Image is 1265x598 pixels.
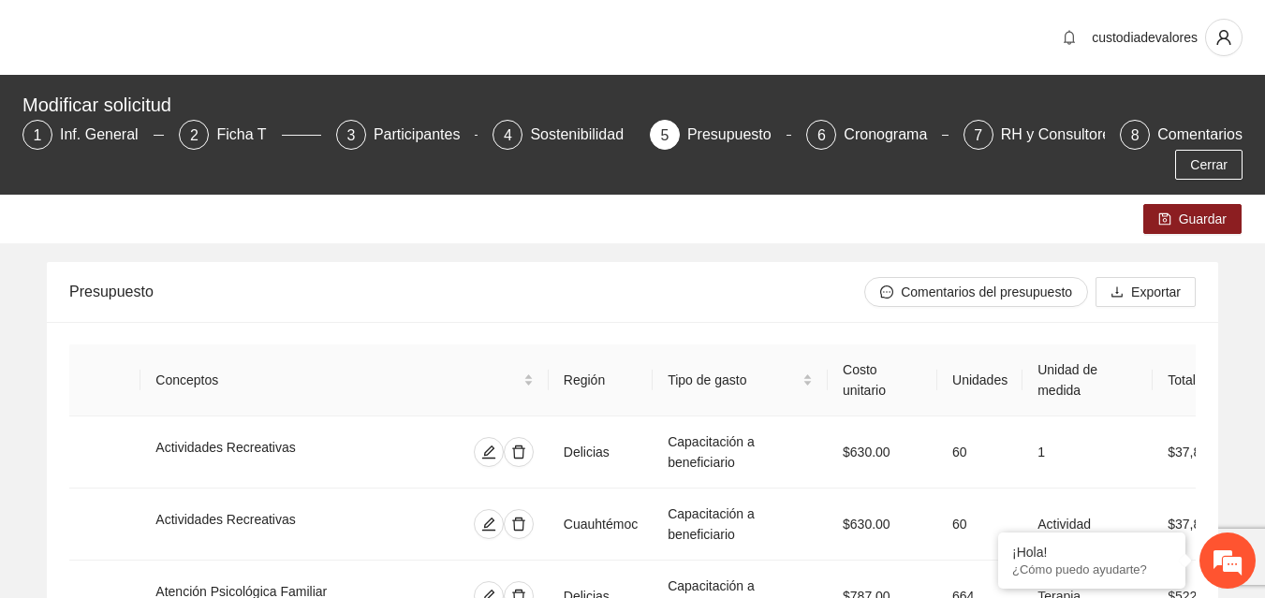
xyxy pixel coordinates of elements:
td: 1 [1022,416,1153,489]
span: Cerrar [1190,154,1228,175]
span: 4 [504,127,512,143]
span: user [1206,29,1242,46]
div: Modificar solicitud [22,90,1231,120]
td: $630.00 [828,416,937,489]
span: edit [475,517,503,532]
span: 3 [346,127,355,143]
span: 6 [817,127,826,143]
div: 6Cronograma [806,120,948,150]
td: $630.00 [828,489,937,561]
button: bell [1054,22,1084,52]
div: Comentarios [1157,120,1243,150]
td: Actividad [1022,489,1153,561]
th: Unidad de medida [1022,344,1153,416]
div: Inf. General [60,120,154,150]
th: Región [549,344,653,416]
span: delete [505,517,533,532]
button: delete [504,437,534,467]
div: Participantes [374,120,476,150]
button: saveGuardar [1143,204,1242,234]
th: Costo unitario [828,344,937,416]
div: Sostenibilidad [530,120,639,150]
div: 7RH y Consultores [963,120,1105,150]
div: 8Comentarios [1120,120,1243,150]
span: download [1111,285,1124,300]
div: Presupuesto [69,265,864,318]
span: Guardar [1179,209,1227,229]
span: delete [505,445,533,459]
span: 2 [190,127,199,143]
div: 2Ficha T [179,120,320,150]
div: Actividades Recreativas [155,437,384,467]
div: RH y Consultores [1001,120,1133,150]
th: Tipo de gasto [653,344,828,416]
td: Cuauhtémoc [549,489,653,561]
th: Conceptos [140,344,548,416]
p: ¿Cómo puedo ayudarte? [1012,562,1171,576]
button: edit [474,437,504,467]
div: Cronograma [844,120,942,150]
span: 1 [34,127,42,143]
span: edit [475,445,503,459]
div: 1Inf. General [22,120,164,150]
span: bell [1055,30,1083,45]
span: Exportar [1131,282,1181,302]
button: delete [504,509,534,539]
div: 4Sostenibilidad [493,120,634,150]
span: custodiadevalores [1092,30,1198,45]
div: Actividades Recreativas [155,509,384,539]
button: edit [474,509,504,539]
td: Capacitación a beneficiario [653,416,828,489]
div: 5Presupuesto [650,120,791,150]
button: user [1205,19,1243,56]
span: 5 [660,127,669,143]
span: Tipo de gasto [668,370,799,390]
div: Presupuesto [687,120,787,150]
span: 7 [974,127,982,143]
th: Unidades [937,344,1022,416]
button: messageComentarios del presupuesto [864,277,1088,307]
td: 60 [937,489,1022,561]
button: Cerrar [1175,150,1243,180]
div: Ficha T [216,120,281,150]
button: downloadExportar [1096,277,1196,307]
span: Conceptos [155,370,519,390]
td: Delicias [549,416,653,489]
span: 8 [1131,127,1140,143]
span: Comentarios del presupuesto [901,282,1072,302]
span: save [1158,212,1171,227]
span: message [880,285,893,300]
td: 60 [937,416,1022,489]
td: Capacitación a beneficiario [653,489,828,561]
div: 3Participantes [336,120,478,150]
div: ¡Hola! [1012,545,1171,560]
